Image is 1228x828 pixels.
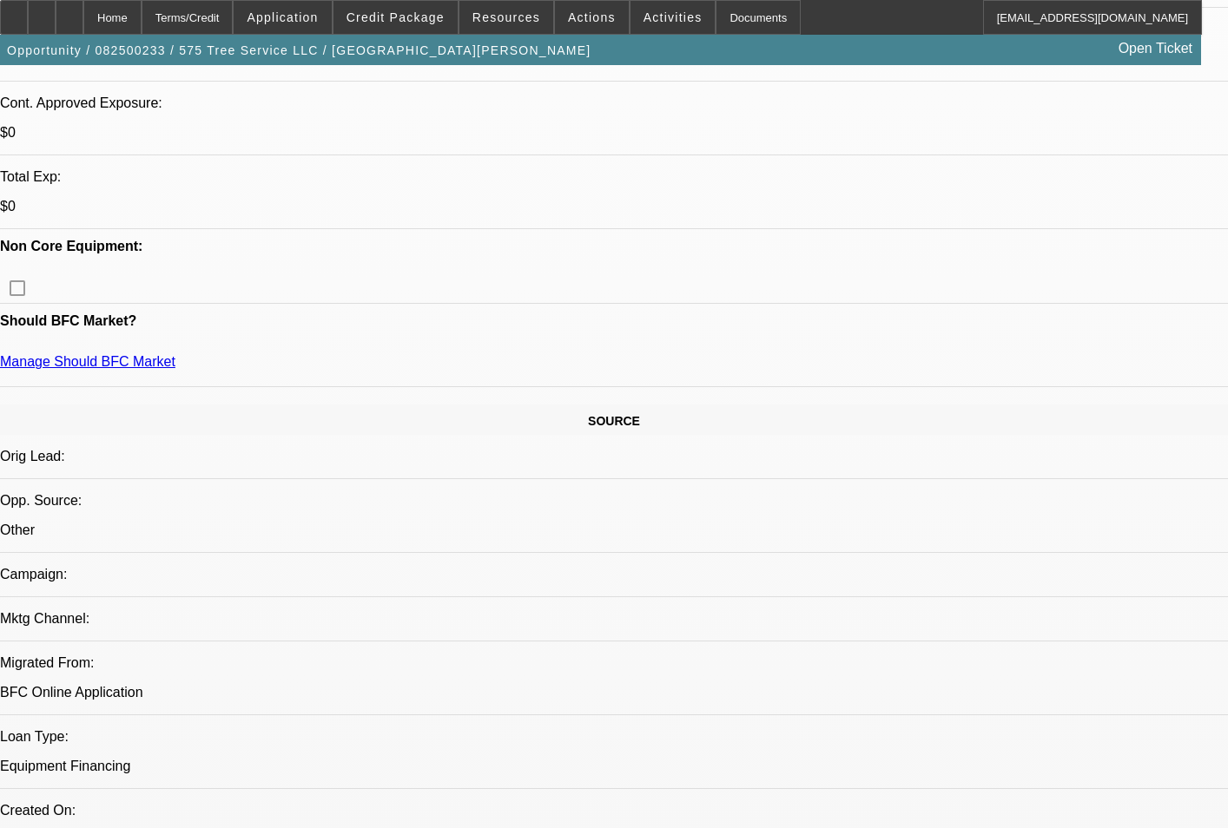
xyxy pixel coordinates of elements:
[333,1,458,34] button: Credit Package
[459,1,553,34] button: Resources
[631,1,716,34] button: Activities
[234,1,331,34] button: Application
[1112,34,1199,63] a: Open Ticket
[644,10,703,24] span: Activities
[472,10,540,24] span: Resources
[247,10,318,24] span: Application
[588,414,640,428] span: SOURCE
[7,43,591,57] span: Opportunity / 082500233 / 575 Tree Service LLC / [GEOGRAPHIC_DATA][PERSON_NAME]
[347,10,445,24] span: Credit Package
[568,10,616,24] span: Actions
[555,1,629,34] button: Actions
